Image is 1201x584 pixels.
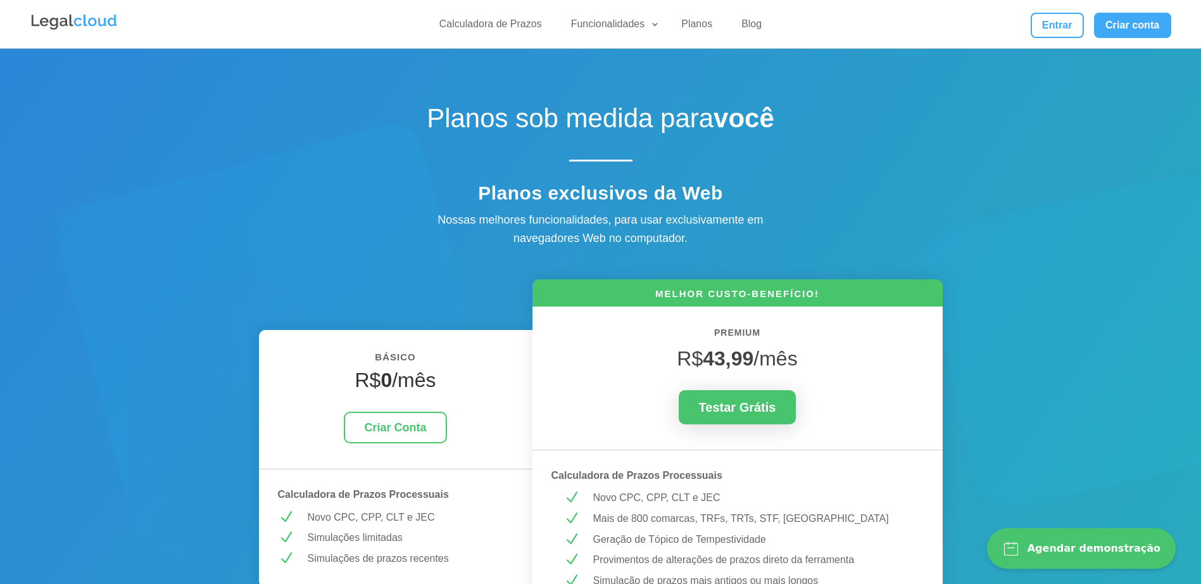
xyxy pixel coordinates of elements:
[30,23,118,34] a: Logo da Legalcloud
[679,390,796,424] a: Testar Grátis
[278,550,294,566] span: N
[278,489,449,500] strong: Calculadora de Prazos Processuais
[674,18,720,36] a: Planos
[30,13,118,32] img: Legalcloud Logo
[563,511,579,526] span: N
[278,349,513,372] h6: BÁSICO
[563,18,660,36] a: Funcionalidades
[563,490,579,505] span: N
[308,509,513,526] p: Novo CPC, CPP, CLT e JEC
[278,530,294,545] span: N
[563,552,579,568] span: N
[703,347,753,370] strong: 43,99
[1094,13,1171,38] a: Criar conta
[379,182,822,211] h4: Planos exclusivos da Web
[532,287,943,307] h6: MELHOR CUSTO-BENEFÍCIO!
[380,369,392,391] strong: 0
[278,509,294,525] span: N
[308,530,513,546] p: Simulações limitadas
[563,531,579,547] span: N
[1031,13,1084,38] a: Entrar
[308,550,513,567] p: Simulações de prazos recentes
[593,511,912,527] p: Mais de 800 comarcas, TRFs, TRTs, STF, [GEOGRAPHIC_DATA]
[593,490,912,506] p: Novo CPC, CPP, CLT e JEC
[551,470,722,481] strong: Calculadora de Prazos Processuais
[677,347,797,370] span: R$ /mês
[278,368,513,398] h4: R$ /mês
[593,552,912,568] p: Provimentos de alterações de prazos direto da ferramenta
[432,18,550,36] a: Calculadora de Prazos
[344,412,446,444] a: Criar Conta
[411,211,791,248] div: Nossas melhores funcionalidades, para usar exclusivamente em navegadores Web no computador.
[551,326,924,347] h6: PREMIUM
[714,103,774,133] strong: você
[734,18,769,36] a: Blog
[593,531,912,548] p: Geração de Tópico de Tempestividade
[379,103,822,141] h1: Planos sob medida para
